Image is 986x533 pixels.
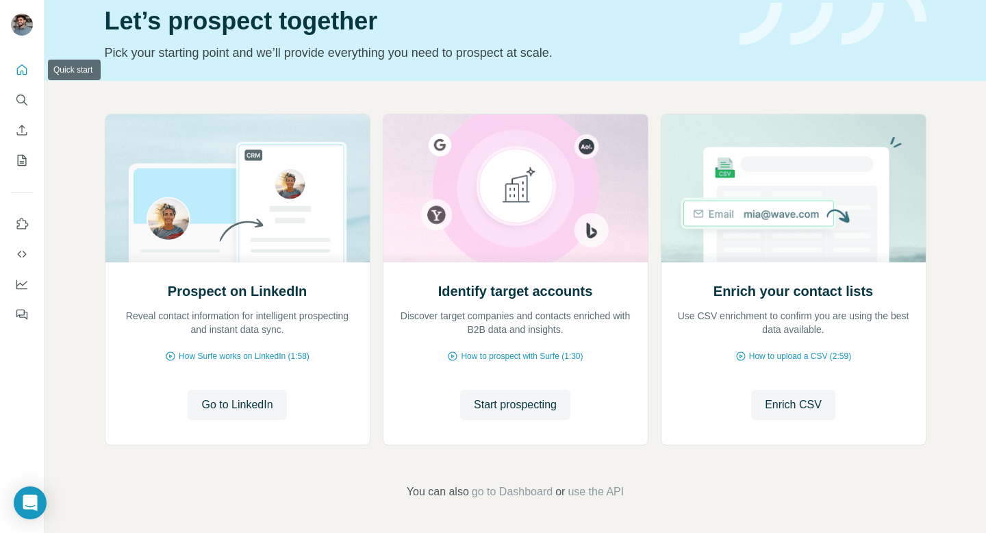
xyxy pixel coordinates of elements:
[11,118,33,142] button: Enrich CSV
[713,282,873,301] h2: Enrich your contact lists
[555,484,565,500] span: or
[201,397,273,413] span: Go to LinkedIn
[11,14,33,36] img: Avatar
[188,390,286,420] button: Go to LinkedIn
[168,282,307,301] h2: Prospect on LinkedIn
[11,88,33,112] button: Search
[397,309,634,336] p: Discover target companies and contacts enriched with B2B data and insights.
[11,212,33,236] button: Use Surfe on LinkedIn
[438,282,593,301] h2: Identify target accounts
[11,148,33,173] button: My lists
[105,43,723,62] p: Pick your starting point and we’ll provide everything you need to prospect at scale.
[11,272,33,297] button: Dashboard
[661,114,926,262] img: Enrich your contact lists
[105,8,723,35] h1: Let’s prospect together
[461,350,583,362] span: How to prospect with Surfe (1:30)
[675,309,912,336] p: Use CSV enrichment to confirm you are using the best data available.
[11,302,33,327] button: Feedback
[11,58,33,82] button: Quick start
[407,484,469,500] span: You can also
[765,397,822,413] span: Enrich CSV
[119,309,356,336] p: Reveal contact information for intelligent prospecting and instant data sync.
[474,397,557,413] span: Start prospecting
[751,390,835,420] button: Enrich CSV
[460,390,570,420] button: Start prospecting
[749,350,851,362] span: How to upload a CSV (2:59)
[179,350,309,362] span: How Surfe works on LinkedIn (1:58)
[383,114,648,262] img: Identify target accounts
[472,484,553,500] button: go to Dashboard
[11,242,33,266] button: Use Surfe API
[14,486,47,519] div: Open Intercom Messenger
[568,484,624,500] button: use the API
[105,114,370,262] img: Prospect on LinkedIn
